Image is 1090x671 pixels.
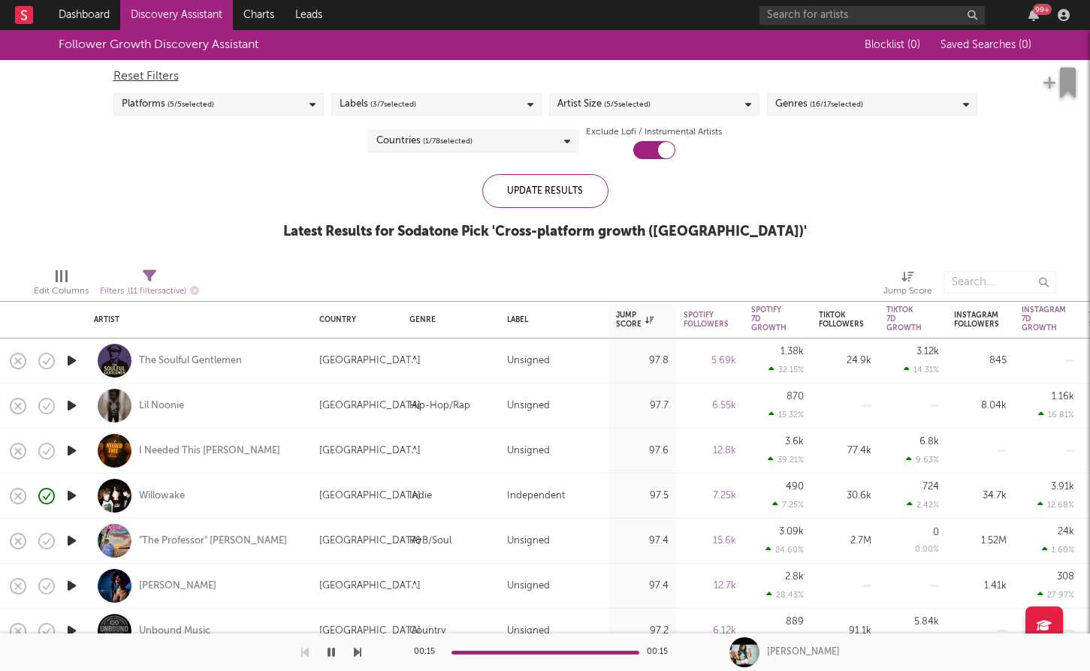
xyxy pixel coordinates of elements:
input: Search... [944,271,1056,293]
a: Lil Noonie [139,399,184,413]
div: 14.31 % [904,365,939,375]
div: 2.8k [785,572,804,582]
div: 7.25k [684,487,736,505]
div: Spotify 7D Growth [751,305,787,332]
div: 1.38k [781,347,804,357]
button: 99+ [1028,9,1039,21]
div: 724 [922,482,939,492]
div: 308 [1057,572,1074,582]
div: 12.8k [684,442,736,460]
div: 39.21 % [768,455,804,465]
div: Platforms [122,95,214,113]
div: Unsigned [507,622,550,640]
div: 28.43 % [766,590,804,600]
span: Saved Searches [941,40,1031,50]
div: 0.00 % [915,546,939,554]
div: 6.8k [919,437,939,447]
div: Filters(11 filters active) [100,263,199,307]
div: Unsigned [507,442,550,460]
div: 9.63 % [906,455,939,465]
input: Search for artists [759,6,985,25]
div: [GEOGRAPHIC_DATA] [319,622,421,640]
div: 27.97 % [1037,590,1074,600]
div: 00:15 [647,643,677,661]
div: [GEOGRAPHIC_DATA] [319,532,421,550]
div: 91.1k [819,622,871,640]
span: ( 11 filters active) [128,287,186,296]
div: Genres [775,95,863,113]
div: Hip-Hop/Rap [409,397,470,415]
div: 2.42 % [907,500,939,510]
a: "The Professor" [PERSON_NAME] [139,534,287,548]
div: Country [319,315,387,324]
div: I Needed This [PERSON_NAME] [139,444,280,458]
div: 77.4k [819,442,871,460]
button: Saved Searches (0) [936,39,1031,51]
div: 97.8 [616,352,669,370]
div: [GEOGRAPHIC_DATA] [319,577,421,595]
div: Indie [409,487,432,505]
div: Instagram Followers [954,311,999,329]
div: 34.7k [954,487,1007,505]
span: ( 0 ) [1019,40,1031,50]
a: Unbound Music [139,624,210,638]
span: ( 0 ) [907,40,920,50]
div: 1.60 % [1042,545,1074,555]
div: 3.91k [1051,482,1074,492]
div: 7.25 % [772,500,804,510]
div: 870 [787,392,804,402]
a: The Soulful Gentlemen [139,354,242,368]
div: Genre [409,315,485,324]
div: 1.16k [1052,392,1074,402]
div: 97.4 [616,532,669,550]
div: Edit Columns [34,263,89,307]
div: Tiktok Followers [819,311,864,329]
div: 97.6 [616,442,669,460]
div: 3.6k [785,437,804,447]
div: Unsigned [507,577,550,595]
div: Update Results [482,174,608,208]
div: Jump Score [616,311,654,329]
div: Independent [507,487,565,505]
div: Reset Filters [113,68,977,86]
div: 30.6k [819,487,871,505]
div: 889 [786,617,804,627]
div: 5.84k [914,617,939,627]
div: Jump Score [883,263,932,307]
div: Artist Size [557,95,651,113]
div: R&B/Soul [409,532,451,550]
div: [GEOGRAPHIC_DATA] [319,442,421,460]
div: 24.60 % [765,545,804,555]
div: [PERSON_NAME] [767,645,840,659]
div: 24k [1058,527,1074,537]
div: 24.9k [819,352,871,370]
span: ( 16 / 17 selected) [810,95,863,113]
div: Follower Growth Discovery Assistant [59,36,258,54]
div: 0 [933,528,939,537]
div: Tiktok 7D Growth [886,305,922,332]
div: 97.5 [616,487,669,505]
div: Country [409,622,445,640]
div: [GEOGRAPHIC_DATA] [319,397,421,415]
a: Willowake [139,489,185,503]
div: 490 [786,482,804,492]
div: 6.55k [684,397,736,415]
div: Filters [100,282,199,301]
div: Unsigned [507,352,550,370]
div: Label [507,315,593,324]
a: [PERSON_NAME] [139,579,216,593]
div: Artist [94,315,297,324]
div: 3.12k [916,347,939,357]
span: ( 5 / 5 selected) [604,95,651,113]
div: 6.12k [684,622,736,640]
div: 32.15 % [768,365,804,375]
span: ( 1 / 78 selected) [423,132,473,150]
label: Exclude Lofi / Instrumental Artists [586,123,722,141]
div: 15.32 % [768,410,804,420]
div: Spotify Followers [684,311,729,329]
div: 3.09k [779,527,804,537]
span: ( 3 / 7 selected) [370,95,416,113]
